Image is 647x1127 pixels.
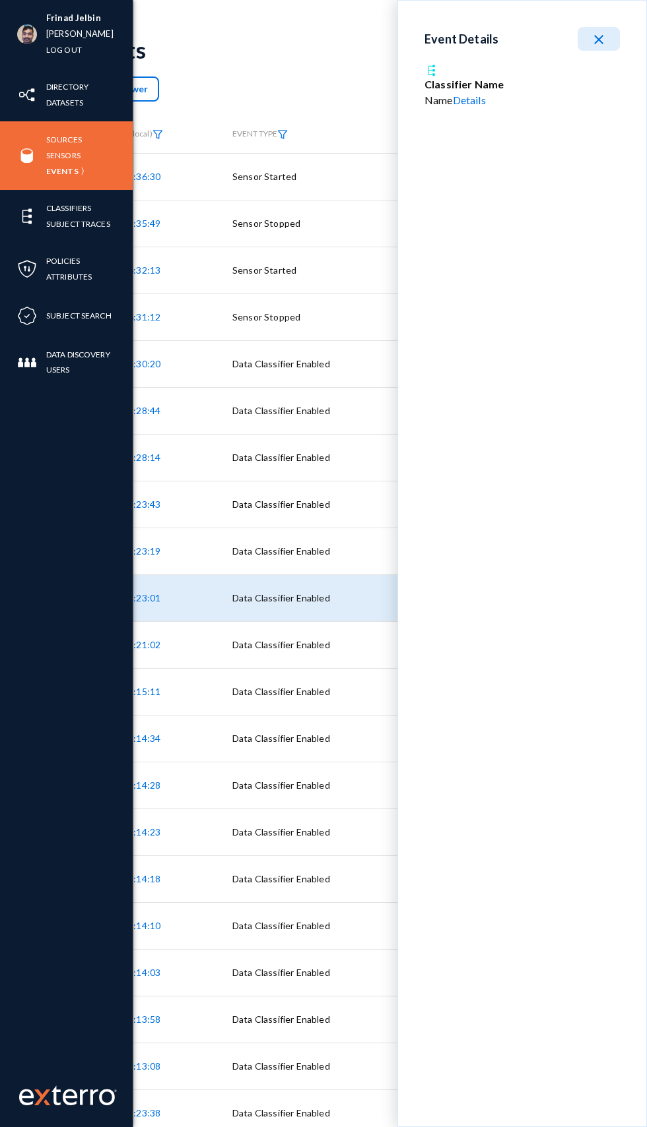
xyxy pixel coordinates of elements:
[46,26,114,42] a: [PERSON_NAME]
[232,358,330,369] span: Data Classifier Enabled
[232,639,330,650] span: Data Classifier Enabled
[17,353,37,373] img: icon-members.svg
[232,1107,330,1118] span: Data Classifier Enabled
[232,1014,330,1025] span: Data Classifier Enabled
[123,405,160,416] span: 01:28:44
[153,130,163,139] img: icon-filter.svg
[34,1089,50,1105] img: exterro-logo.svg
[232,545,330,557] span: Data Classifier Enabled
[17,85,37,105] img: icon-inventory.svg
[17,306,37,326] img: icon-compliance.svg
[232,129,288,139] span: EVENT TYPE
[46,269,92,284] a: Attributes
[123,967,160,978] span: 01:14:03
[123,779,160,791] span: 01:14:28
[123,1107,160,1118] span: 21:23:38
[46,308,112,323] a: Subject Search
[46,347,133,377] a: Data Discovery Users
[123,1014,160,1025] span: 01:13:58
[123,264,160,276] span: 16:32:13
[46,253,80,268] a: Policies
[232,452,330,463] span: Data Classifier Enabled
[232,733,330,744] span: Data Classifier Enabled
[123,311,160,322] span: 16:31:12
[232,967,330,978] span: Data Classifier Enabled
[19,1085,117,1105] img: exterro-work-mark.svg
[46,95,83,110] a: Datasets
[123,171,160,182] span: 21:36:30
[123,686,160,697] span: 01:15:11
[232,873,330,884] span: Data Classifier Enabled
[46,216,110,231] a: Subject Traces
[232,405,330,416] span: Data Classifier Enabled
[123,1060,160,1072] span: 01:13:08
[232,592,330,603] span: Data Classifier Enabled
[123,545,160,557] span: 01:23:19
[123,358,160,369] span: 01:30:20
[232,779,330,791] span: Data Classifier Enabled
[123,499,160,510] span: 01:23:43
[123,592,160,603] span: 01:23:01
[232,171,296,182] span: Sensor Started
[123,639,160,650] span: 01:21:02
[17,24,37,44] img: ACg8ocK1ZkZ6gbMmCU1AeqPIsBvrTWeY1xNXvgxNjkUXxjcqAiPEIvU=s96-c
[46,200,91,216] a: Classifiers
[46,148,81,163] a: Sensors
[232,499,330,510] span: Data Classifier Enabled
[123,920,160,931] span: 01:14:10
[46,132,82,147] a: Sources
[46,42,82,57] a: Log out
[232,1060,330,1072] span: Data Classifier Enabled
[232,920,330,931] span: Data Classifier Enabled
[232,218,300,229] span: Sensor Stopped
[232,311,300,322] span: Sensor Stopped
[232,686,330,697] span: Data Classifier Enabled
[277,130,288,139] img: icon-filter.svg
[17,259,37,279] img: icon-policies.svg
[46,11,114,26] li: Frinad Jelbin
[123,826,160,838] span: 01:14:23
[232,264,296,276] span: Sensor Started
[17,206,37,226] img: icon-elements.svg
[17,146,37,166] img: icon-sources.svg
[123,873,160,884] span: 01:14:18
[123,733,160,744] span: 01:14:34
[232,826,330,838] span: Data Classifier Enabled
[123,218,160,229] span: 21:35:49
[46,164,79,179] a: Events
[123,452,160,463] span: 01:28:14
[46,79,88,94] a: Directory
